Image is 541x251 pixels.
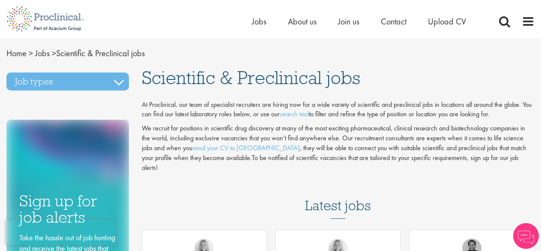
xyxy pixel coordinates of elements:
[192,143,300,152] a: send your CV to [GEOGRAPHIC_DATA]
[381,16,406,27] a: Contact
[305,177,371,219] h3: Latest jobs
[142,66,360,89] span: Scientific & Preclinical jobs
[288,16,317,27] a: About us
[6,73,129,91] h3: Job types
[513,223,539,249] img: Chatbot
[252,16,266,27] a: Jobs
[280,109,309,118] a: search tool
[338,16,359,27] a: Join us
[428,16,466,27] a: Upload CV
[142,100,535,120] p: At Proclinical, our team of specialist recruiters are hiring now for a wide variety of scientific...
[142,153,518,172] span: To be notified of scientific vacancies that are tailored to your specific requirements, sign up f...
[6,48,145,59] span: Scientific & Preclinical jobs
[35,48,50,59] a: breadcrumb link to Jobs
[52,48,56,59] span: >
[19,193,116,226] h3: Sign up for job alerts
[6,219,116,245] iframe: reCAPTCHA
[29,48,33,59] span: >
[142,124,535,172] p: We recruit for positions in scientific drug discovery at many of the most exciting pharmaceutical...
[6,48,27,59] a: breadcrumb link to Home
